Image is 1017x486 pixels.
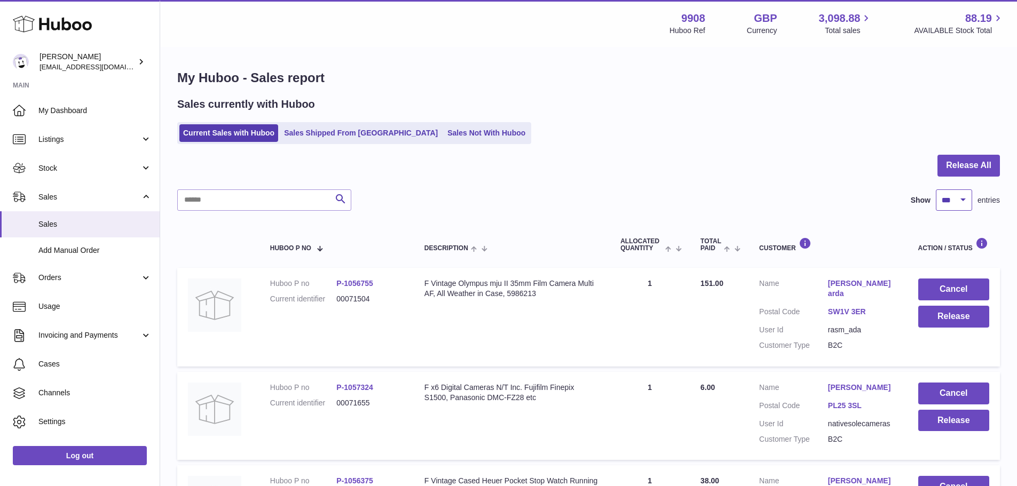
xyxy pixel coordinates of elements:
[38,417,152,427] span: Settings
[336,398,403,408] dd: 00071655
[759,307,828,320] dt: Postal Code
[700,238,721,252] span: Total paid
[610,268,690,366] td: 1
[700,383,715,392] span: 6.00
[828,434,897,444] dd: B2C
[828,325,897,335] dd: rasm_ada
[918,410,989,432] button: Release
[759,434,828,444] dt: Customer Type
[38,219,152,229] span: Sales
[681,11,705,26] strong: 9908
[38,163,140,173] span: Stock
[188,383,241,436] img: no-photo.jpg
[914,26,1004,36] span: AVAILABLE Stock Total
[336,476,373,485] a: P-1056375
[38,273,140,283] span: Orders
[38,388,152,398] span: Channels
[828,307,897,317] a: SW1V 3ER
[965,11,992,26] span: 88.19
[177,69,1000,86] h1: My Huboo - Sales report
[13,54,29,70] img: internalAdmin-9908@internal.huboo.com
[759,278,828,301] dt: Name
[759,340,828,350] dt: Customer Type
[270,398,337,408] dt: Current identifier
[424,383,599,403] div: F x6 Digital Cameras N/T Inc. Fujifilm Finepix S1500, Panasonic DMC-FZ28 etc
[270,476,337,486] dt: Huboo P no
[620,238,663,252] span: ALLOCATED Quantity
[759,401,828,413] dt: Postal Code
[759,237,897,252] div: Customer
[914,11,1004,36] a: 88.19 AVAILABLE Stock Total
[828,476,897,486] a: [PERSON_NAME]
[38,359,152,369] span: Cases
[610,372,690,460] td: 1
[828,340,897,350] dd: B2C
[270,245,311,252] span: Huboo P no
[38,106,152,116] span: My Dashboard
[13,446,147,465] a: Log out
[270,278,337,289] dt: Huboo P no
[40,52,136,72] div: [PERSON_NAME]
[918,237,989,252] div: Action / Status
[819,11,873,36] a: 3,098.88 Total sales
[336,279,373,288] a: P-1056755
[38,301,152,312] span: Usage
[40,62,157,71] span: [EMAIL_ADDRESS][DOMAIN_NAME]
[270,294,337,304] dt: Current identifier
[754,11,777,26] strong: GBP
[825,26,872,36] span: Total sales
[336,294,403,304] dd: 00071504
[747,26,777,36] div: Currency
[38,330,140,340] span: Invoicing and Payments
[38,192,140,202] span: Sales
[700,279,723,288] span: 151.00
[819,11,861,26] span: 3,098.88
[911,195,931,205] label: Show
[828,401,897,411] a: PL25 3SL
[444,124,529,142] a: Sales Not With Huboo
[336,383,373,392] a: P-1057324
[937,155,1000,177] button: Release All
[700,476,719,485] span: 38.00
[918,306,989,328] button: Release
[828,278,897,299] a: [PERSON_NAME] arda
[759,419,828,429] dt: User Id
[759,383,828,395] dt: Name
[270,383,337,393] dt: Huboo P no
[918,383,989,404] button: Cancel
[918,278,989,300] button: Cancel
[38,245,152,256] span: Add Manual Order
[177,97,315,111] h2: Sales currently with Huboo
[828,383,897,393] a: [PERSON_NAME]
[669,26,705,36] div: Huboo Ref
[188,278,241,332] img: no-photo.jpg
[424,278,599,299] div: F Vintage Olympus mju II 35mm Film Camera Multi AF, All Weather in Case, 5986213
[828,419,897,429] dd: nativesolecameras
[38,134,140,145] span: Listings
[179,124,278,142] a: Current Sales with Huboo
[977,195,1000,205] span: entries
[280,124,442,142] a: Sales Shipped From [GEOGRAPHIC_DATA]
[424,245,468,252] span: Description
[759,325,828,335] dt: User Id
